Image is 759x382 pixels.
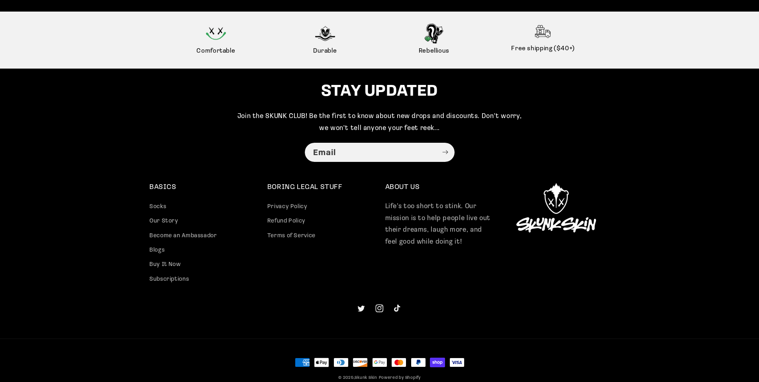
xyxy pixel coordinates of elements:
[516,183,596,232] img: Skunk Skin Logo
[165,45,267,57] span: Comfortable
[149,214,178,228] a: Our Story
[436,142,454,162] button: Subscribe
[38,81,722,102] h2: STAY UPDATED
[338,376,377,380] small: © 2025,
[267,202,308,214] a: Privacy Policy
[492,43,594,54] span: Free shipping ($40+)
[206,24,226,43] img: Comfortable
[149,202,166,214] a: Socks
[149,228,217,243] a: Become an Ambassador
[355,376,377,380] a: Skunk Skin
[384,45,485,57] span: Rebellious
[385,183,492,192] h2: ABOUT US
[233,110,526,134] p: Join the SKUNK CLUB! Be the first to know about new drops and discounts. Don't worry, we won't te...
[149,258,180,272] a: Buy It Now
[267,183,374,192] h2: BORING LEGAL STUFF
[267,214,306,228] a: Refund Policy
[315,24,335,43] img: Durable
[149,183,256,192] h2: BASICS
[385,201,492,248] p: Life’s too short to stink. Our mission is to help people live out their dreams, laugh more, and f...
[267,228,316,243] a: Terms of Service
[424,24,444,43] img: Rebellious
[379,376,421,380] a: Powered by Shopify
[533,24,553,41] img: Free shipping ($40+)
[149,243,165,258] a: Blogs
[275,45,376,57] span: Durable
[149,272,189,287] a: Subscriptions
